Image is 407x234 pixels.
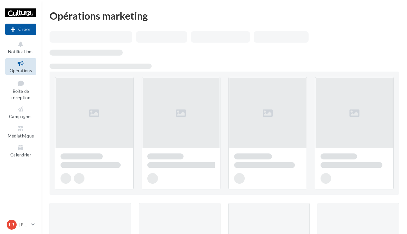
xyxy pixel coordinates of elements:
div: Nouvelle campagne [5,24,36,35]
span: Notifications [8,49,34,54]
span: Médiathèque [8,133,34,138]
span: Boîte de réception [11,89,30,100]
button: Notifications [5,39,36,56]
span: Opérations [10,68,32,73]
span: Campagnes [9,114,33,119]
a: Calendrier [5,142,36,159]
button: Créer [5,24,36,35]
a: Boîte de réception [5,78,36,102]
a: Opérations [5,58,36,75]
p: [PERSON_NAME] [19,221,29,228]
a: Campagnes [5,104,36,120]
div: Opérations marketing [50,11,399,21]
a: Médiathèque [5,123,36,140]
a: LB [PERSON_NAME] [5,218,36,231]
span: Calendrier [10,152,31,157]
span: LB [9,221,14,228]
